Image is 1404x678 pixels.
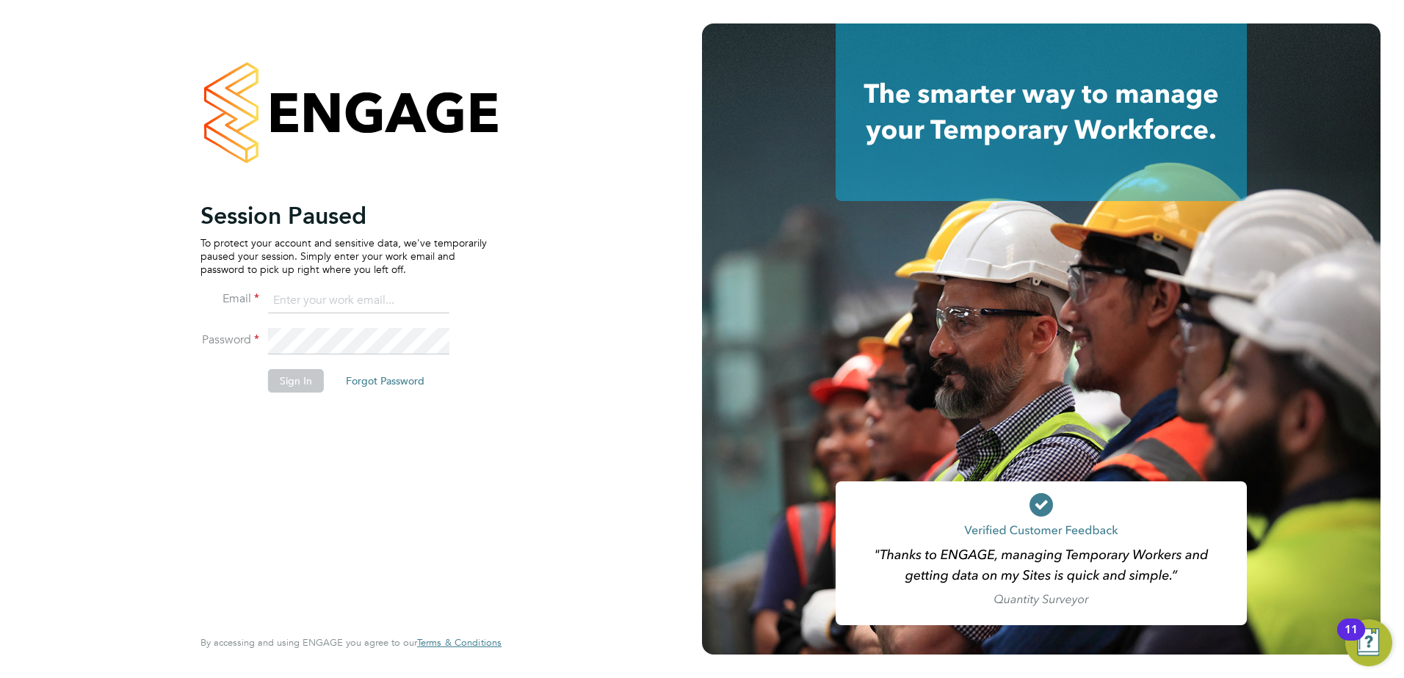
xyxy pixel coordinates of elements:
span: By accessing and using ENGAGE you agree to our [200,636,502,649]
p: To protect your account and sensitive data, we've temporarily paused your session. Simply enter y... [200,236,487,277]
div: 11 [1345,630,1358,649]
span: Terms & Conditions [417,636,502,649]
button: Open Resource Center, 11 new notifications [1345,619,1392,666]
label: Email [200,291,259,307]
button: Forgot Password [334,369,436,393]
button: Sign In [268,369,324,393]
label: Password [200,332,259,348]
a: Terms & Conditions [417,637,502,649]
input: Enter your work email... [268,288,449,314]
h2: Session Paused [200,201,487,230]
